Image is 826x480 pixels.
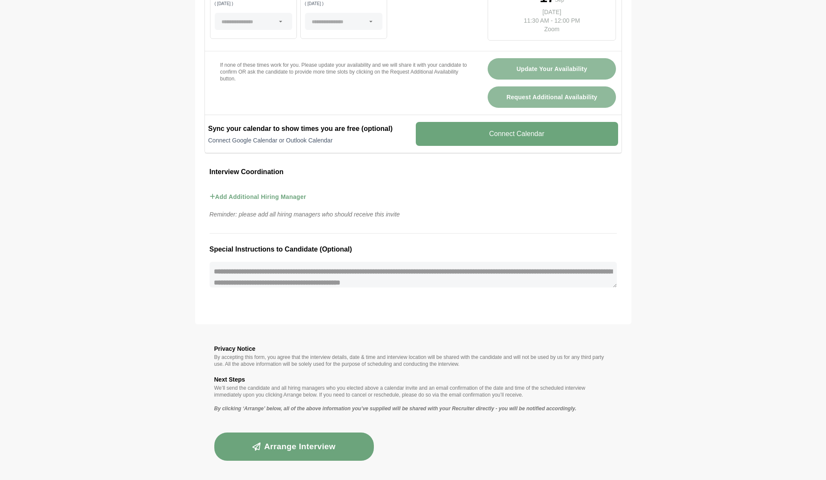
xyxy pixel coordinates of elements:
p: Reminder: please add all hiring managers who should receive this invite [204,209,622,219]
h3: Special Instructions to Candidate (Optional) [210,244,617,255]
h3: Privacy Notice [214,344,612,354]
p: [DATE] [517,8,587,16]
h3: Interview Coordination [210,166,617,178]
p: We’ll send the candidate and all hiring managers who you elected above a calendar invite and an e... [214,385,612,398]
h3: Next Steps [214,374,612,385]
button: Request Additional Availability [488,86,616,108]
p: By accepting this form, you agree that the interview details, date & time and interview location ... [214,354,612,367]
p: 11:30 AM - 12:00 PM [517,16,587,25]
p: ( [DATE] ) [305,2,382,6]
button: Add Additional Hiring Manager [210,184,306,209]
p: ( [DATE] ) [215,2,292,6]
button: Arrange Interview [214,433,374,461]
v-button: Connect Calendar [416,122,618,146]
p: By clicking ‘Arrange’ below, all of the above information you’ve supplied will be shared with you... [214,405,612,412]
button: Update Your Availability [488,58,616,80]
p: Connect Google Calendar or Outlook Calendar [208,136,411,145]
p: Zoom [517,25,587,33]
h2: Sync your calendar to show times you are free (optional) [208,124,411,134]
p: If none of these times work for you. Please update your availability and we will share it with yo... [220,62,467,82]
